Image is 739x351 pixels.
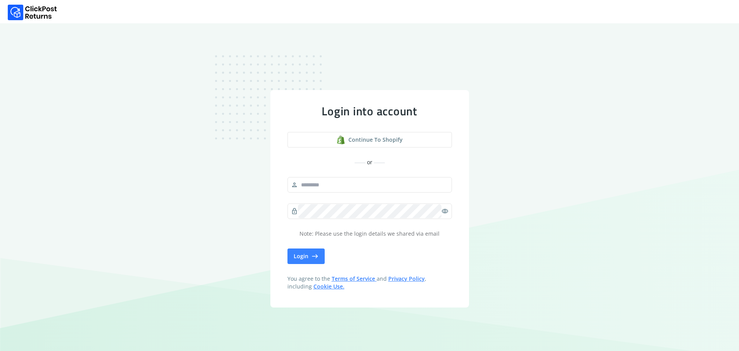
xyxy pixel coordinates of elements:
[8,5,57,20] img: Logo
[312,251,318,262] span: east
[287,248,325,264] button: Login east
[441,206,448,217] span: visibility
[287,230,452,238] p: Note: Please use the login details we shared via email
[388,275,425,282] a: Privacy Policy
[287,132,452,148] a: shopify logoContinue to shopify
[291,206,298,217] span: lock
[287,275,452,290] span: You agree to the and , including
[287,158,452,166] div: or
[348,136,403,144] span: Continue to shopify
[291,179,298,190] span: person
[336,136,345,144] img: shopify logo
[287,104,452,118] div: Login into account
[332,275,377,282] a: Terms of Service
[313,283,344,290] a: Cookie Use.
[287,132,452,148] button: Continue to shopify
